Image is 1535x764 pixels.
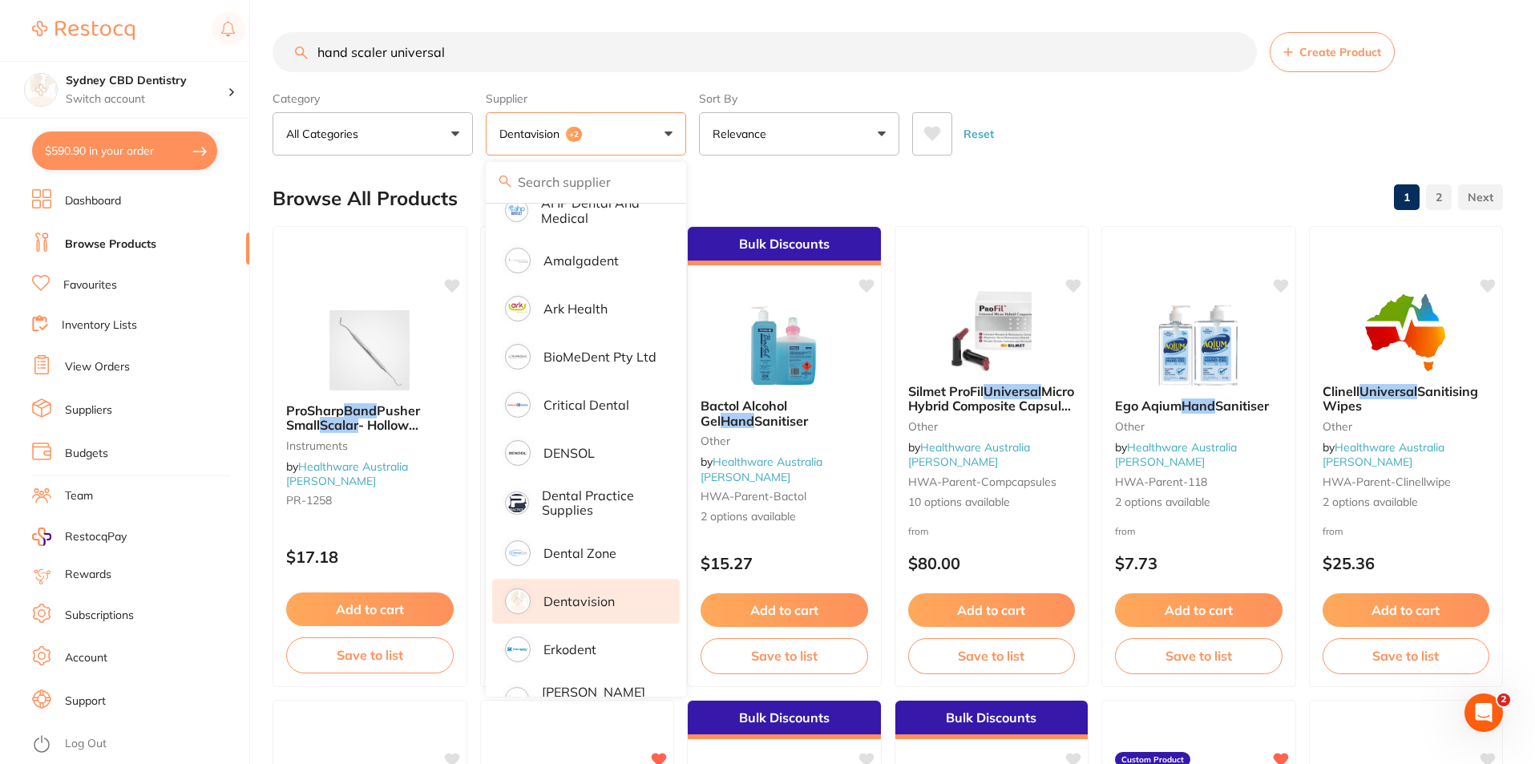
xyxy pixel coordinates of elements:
[65,236,156,253] a: Browse Products
[701,398,787,428] span: Bactol Alcohol Gel
[65,693,106,709] a: Support
[1323,475,1451,489] span: HWA-parent-clinellwipe
[286,637,454,673] button: Save to list
[507,543,528,564] img: Dental Zone
[62,317,137,333] a: Inventory Lists
[1115,440,1237,469] span: by
[542,685,657,714] p: [PERSON_NAME] Dental
[908,593,1076,627] button: Add to cart
[699,112,899,156] button: Relevance
[286,402,344,418] span: ProSharp
[1323,525,1343,537] span: from
[1299,46,1381,59] span: Create Product
[1115,398,1182,414] span: Ego Aqium
[65,402,112,418] a: Suppliers
[1323,383,1478,414] span: Sanitising Wipes
[65,650,107,666] a: Account
[1323,440,1444,469] span: by
[507,201,526,220] img: AHP Dental and Medical
[63,277,117,293] a: Favourites
[754,413,808,429] span: Sanitiser
[1182,398,1215,414] em: Hand
[543,642,596,657] p: Erkodent
[543,446,595,460] p: DENSOL
[566,127,582,143] span: +2
[1270,32,1395,72] button: Create Product
[1323,384,1490,414] b: Clinell Universal Sanitising Wipes
[286,126,365,142] p: All Categories
[286,459,408,488] a: Healthware Australia [PERSON_NAME]
[908,495,1076,511] span: 10 options available
[543,594,615,608] p: Dentavision
[32,732,244,758] button: Log Out
[1394,181,1420,213] a: 1
[25,74,57,106] img: Sydney CBD Dentistry
[507,591,528,612] img: Dentavision
[65,193,121,209] a: Dashboard
[499,126,566,142] p: Dentavision
[32,12,135,49] a: Restocq Logo
[721,413,754,429] em: Hand
[701,455,822,483] span: by
[908,525,929,537] span: from
[1115,495,1283,511] span: 2 options available
[65,736,107,752] a: Log Out
[939,291,1044,371] img: Silmet ProFil Universal Micro Hybrid Composite Capsules 0.315g 20/box
[1323,495,1490,511] span: 2 options available
[507,443,528,463] img: DENSOL
[320,417,358,433] em: Scalar
[286,459,408,488] span: by
[1426,181,1452,213] a: 2
[1323,420,1490,433] small: other
[701,455,822,483] a: Healthware Australia [PERSON_NAME]
[65,359,130,375] a: View Orders
[959,112,999,156] button: Reset
[507,394,528,415] img: Critical Dental
[507,639,528,660] img: Erkodent
[286,417,418,447] span: - Hollow Handle
[286,592,454,626] button: Add to cart
[1359,383,1417,399] em: Universal
[688,701,881,739] div: Bulk Discounts
[1323,638,1490,673] button: Save to list
[66,91,228,107] p: Switch account
[543,546,616,560] p: Dental Zone
[507,298,528,319] img: Ark Health
[1115,475,1207,489] span: HWA-parent-118
[1115,593,1283,627] button: Add to cart
[65,529,127,545] span: RestocqPay
[1115,420,1283,433] small: other
[701,435,868,447] small: other
[908,440,1030,469] a: Healthware Australia [PERSON_NAME]
[507,689,527,709] img: Erskine Dental
[908,383,984,399] span: Silmet ProFil
[486,112,686,156] button: Dentavision+2
[507,250,528,271] img: Amalgadent
[701,638,868,673] button: Save to list
[32,131,217,170] button: $590.90 in your order
[1354,291,1458,371] img: Clinell Universal Sanitising Wipes
[699,91,899,106] label: Sort By
[486,162,686,202] input: Search supplier
[507,494,527,513] img: Dental Practice Supplies
[543,398,629,412] p: Critical Dental
[65,446,108,462] a: Budgets
[908,440,1030,469] span: by
[984,383,1041,399] em: Universal
[32,528,51,546] img: RestocqPay
[701,593,868,627] button: Add to cart
[286,548,454,566] p: $17.18
[486,91,686,106] label: Supplier
[688,227,881,265] div: Bulk Discounts
[286,493,332,507] span: PR-1258
[1215,398,1269,414] span: Sanitiser
[541,196,657,225] p: AHP Dental and Medical
[286,402,420,433] span: Pusher Small
[32,528,127,546] a: RestocqPay
[1115,440,1237,469] a: Healthware Australia [PERSON_NAME]
[1115,638,1283,673] button: Save to list
[542,488,657,518] p: Dental Practice Supplies
[1323,383,1359,399] span: Clinell
[732,305,836,386] img: Bactol Alcohol Gel Hand Sanitiser
[701,489,806,503] span: HWA-parent-bactol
